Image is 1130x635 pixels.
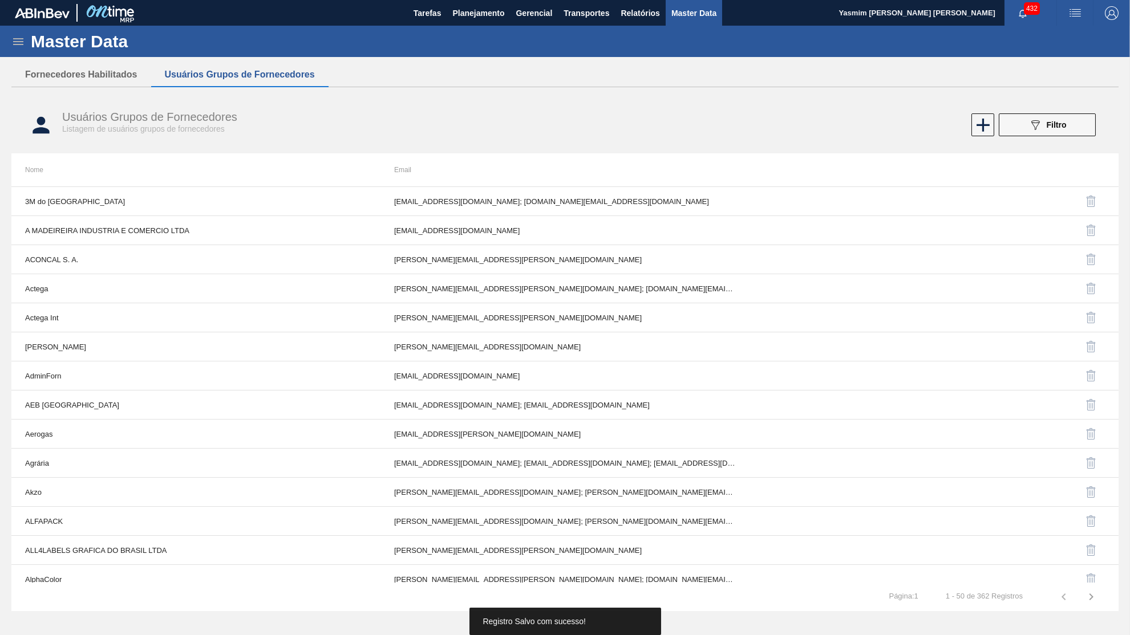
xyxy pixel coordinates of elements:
[671,6,716,20] span: Master Data
[970,113,993,136] div: Novo Usuário Grupo de Fornecedor
[1005,5,1041,21] button: Notificações
[1078,507,1105,535] button: delete-icon
[11,449,380,478] td: Agrária
[11,507,380,536] td: ALFAPACK
[11,153,380,186] th: Nome
[62,111,237,123] span: Usuários Grupos de Fornecedores
[1084,514,1098,528] img: delete-icon
[993,113,1101,136] div: Filtrar Grupo de Fornecedor
[11,332,380,361] td: [PERSON_NAME]
[380,449,750,478] td: [EMAIL_ADDRESS][DOMAIN_NAME]; [EMAIL_ADDRESS][DOMAIN_NAME]; [EMAIL_ADDRESS][DOMAIN_NAME]
[380,390,750,420] td: [EMAIL_ADDRESS][DOMAIN_NAME]; [EMAIL_ADDRESS][DOMAIN_NAME]
[1078,478,1105,506] button: delete-icon
[564,6,609,20] span: Transportes
[621,6,659,20] span: Relatórios
[11,478,380,507] td: Akzo
[380,274,750,303] td: [PERSON_NAME][EMAIL_ADDRESS][PERSON_NAME][DOMAIN_NAME]; [DOMAIN_NAME][EMAIL_ADDRESS][PERSON_NAME]...
[11,187,380,216] td: 3M do [GEOGRAPHIC_DATA]
[11,274,380,303] td: Actega
[1084,572,1098,586] img: delete-icon
[1078,275,1105,302] button: delete-icon
[11,536,380,565] td: ALL4LABELS GRAFICA DO BRASIL LTDA
[999,113,1096,136] button: Filtro
[11,565,380,594] td: AlphaColor
[1078,565,1105,593] button: delete-icon
[483,617,586,626] span: Registro Salvo com sucesso!
[1078,449,1105,477] button: delete-icon
[31,35,233,48] h1: Master Data
[1084,398,1098,412] img: delete-icon
[1084,340,1098,353] img: delete-icon
[380,361,750,390] td: [EMAIL_ADDRESS][DOMAIN_NAME]
[452,6,504,20] span: Planejamento
[1078,420,1105,447] button: delete-icon
[62,124,225,133] span: Listagem de usuários grupos de fornecedores
[380,303,750,332] td: [PERSON_NAME][EMAIL_ADDRESS][PERSON_NAME][DOMAIN_NAME]
[876,583,932,601] td: Página : 1
[11,63,151,87] button: Fornecedores Habilitados
[1078,217,1105,244] button: delete-icon
[1078,333,1105,360] button: delete-icon
[1084,311,1098,324] img: delete-icon
[932,583,1036,601] td: 1 - 50 de 362 Registros
[1078,536,1105,564] button: delete-icon
[380,507,750,536] td: [PERSON_NAME][EMAIL_ADDRESS][DOMAIN_NAME]; [PERSON_NAME][DOMAIN_NAME][EMAIL_ADDRESS][DOMAIN_NAME]
[1084,194,1098,208] img: delete-icon
[11,420,380,449] td: Aerogas
[11,361,380,390] td: AdminForn
[1084,369,1098,382] img: delete-icon
[380,536,750,565] td: [PERSON_NAME][EMAIL_ADDRESS][PERSON_NAME][DOMAIN_NAME]
[1105,6,1119,20] img: Logout
[380,216,750,245] td: [EMAIL_ADDRESS][DOMAIN_NAME]
[1078,362,1105,389] button: delete-icon
[11,216,380,245] td: A MADEIREIRA INDUSTRIA E COMERCIO LTDA
[380,565,750,594] td: [PERSON_NAME][EMAIL_ADDRESS][PERSON_NAME][DOMAIN_NAME]; [DOMAIN_NAME][EMAIL_ADDRESS][DOMAIN_NAME]...
[380,245,750,274] td: [PERSON_NAME][EMAIL_ADDRESS][PERSON_NAME][DOMAIN_NAME]
[380,478,750,507] td: [PERSON_NAME][EMAIL_ADDRESS][DOMAIN_NAME]; [PERSON_NAME][DOMAIN_NAME][EMAIL_ADDRESS][PERSON_NAME]...
[1084,427,1098,441] img: delete-icon
[1078,391,1105,418] button: delete-icon
[1078,304,1105,331] button: delete-icon
[11,303,380,332] td: Actega Int
[1084,282,1098,295] img: delete-icon
[1068,6,1082,20] img: userActions
[1084,223,1098,237] img: delete-icon
[380,153,750,186] th: Email
[1084,253,1098,266] img: delete-icon
[1084,543,1098,557] img: delete-icon
[1078,246,1105,273] button: delete-icon
[380,420,750,449] td: [EMAIL_ADDRESS][PERSON_NAME][DOMAIN_NAME]
[414,6,442,20] span: Tarefas
[380,332,750,361] td: [PERSON_NAME][EMAIL_ADDRESS][DOMAIN_NAME]
[380,187,750,216] td: [EMAIL_ADDRESS][DOMAIN_NAME]; [DOMAIN_NAME][EMAIL_ADDRESS][DOMAIN_NAME]
[151,63,329,87] button: Usuários Grupos de Fornecedores
[1078,188,1105,215] button: delete-icon
[1084,485,1098,499] img: delete-icon
[11,390,380,420] td: AEB [GEOGRAPHIC_DATA]
[15,8,70,18] img: TNhmsLtSVTkK8tSr43FrP2fwEKptu5GPRR3wAAAABJRU5ErkJggg==
[516,6,553,20] span: Gerencial
[1084,456,1098,470] img: delete-icon
[1024,2,1040,15] span: 432
[11,245,380,274] td: ACONCAL S. A.
[1047,120,1067,129] span: Filtro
